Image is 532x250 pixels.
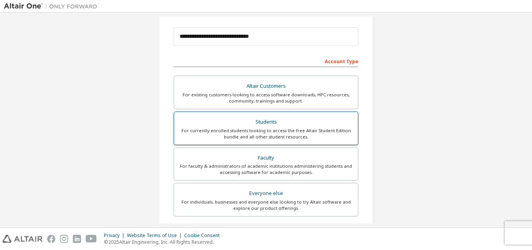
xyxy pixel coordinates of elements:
[2,235,42,243] img: altair_logo.svg
[179,92,353,104] div: For existing customers looking to access software downloads, HPC resources, community, trainings ...
[179,128,353,140] div: For currently enrolled students looking to access the free Altair Student Edition bundle and all ...
[86,235,97,243] img: youtube.svg
[73,235,81,243] img: linkedin.svg
[184,232,224,239] div: Cookie Consent
[179,152,353,163] div: Faculty
[47,235,55,243] img: facebook.svg
[174,55,358,67] div: Account Type
[4,2,101,10] img: Altair One
[179,117,353,128] div: Students
[179,163,353,176] div: For faculty & administrators of academic institutions administering students and accessing softwa...
[127,232,184,239] div: Website Terms of Use
[104,232,127,239] div: Privacy
[104,239,224,245] p: © 2025 Altair Engineering, Inc. All Rights Reserved.
[60,235,68,243] img: instagram.svg
[179,188,353,199] div: Everyone else
[179,81,353,92] div: Altair Customers
[179,199,353,211] div: For individuals, businesses and everyone else looking to try Altair software and explore our prod...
